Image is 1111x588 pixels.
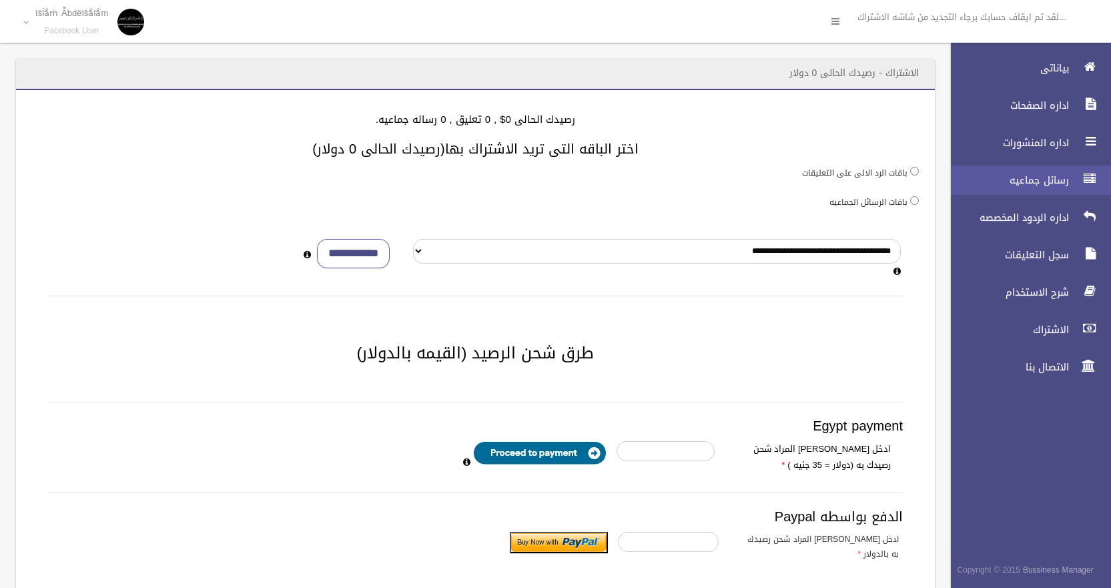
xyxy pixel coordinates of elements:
header: الاشتراك - رصيدك الحالى 0 دولار [773,60,935,86]
h3: الدفع بواسطه Paypal [48,509,903,524]
span: الاشتراك [940,323,1073,336]
a: الاشتراك [940,315,1111,344]
a: شرح الاستخدام [940,278,1111,307]
span: اداره الصفحات [940,99,1073,112]
h3: اختر الباقه التى تريد الاشتراك بها(رصيدك الحالى 0 دولار) [32,141,919,156]
h3: Egypt payment [48,418,903,433]
a: الاتصال بنا [940,352,1111,382]
small: Facebook User [35,26,108,36]
a: اداره الردود المخصصه [940,203,1111,232]
h4: رصيدك الحالى 0$ , 0 تعليق , 0 رساله جماعيه. [32,114,919,125]
span: سجل التعليقات [940,248,1073,262]
a: سجل التعليقات [940,240,1111,270]
a: اداره المنشورات [940,128,1111,158]
h2: طرق شحن الرصيد (القيمه بالدولار) [32,344,919,362]
a: رسائل جماعيه [940,166,1111,195]
strong: Bussiness Manager [1023,563,1094,577]
p: Iŝĺắṁ Ẫbdëlŝắlắm [35,8,108,18]
a: اداره الصفحات [940,91,1111,120]
span: اداره المنشورات [940,136,1073,150]
span: شرح الاستخدام [940,286,1073,299]
label: ادخل [PERSON_NAME] المراد شحن رصيدك به بالدولار [729,532,909,561]
label: باقات الرد الالى على التعليقات [802,166,907,180]
span: بياناتى [940,61,1073,75]
span: رسائل جماعيه [940,174,1073,187]
span: الاتصال بنا [940,360,1073,374]
a: بياناتى [940,53,1111,83]
span: اداره الردود المخصصه [940,211,1073,224]
label: ادخل [PERSON_NAME] المراد شحن رصيدك به (دولار = 35 جنيه ) [725,441,901,473]
input: Submit [510,532,608,553]
span: Copyright © 2015 [957,563,1020,577]
label: باقات الرسائل الجماعيه [829,195,907,210]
